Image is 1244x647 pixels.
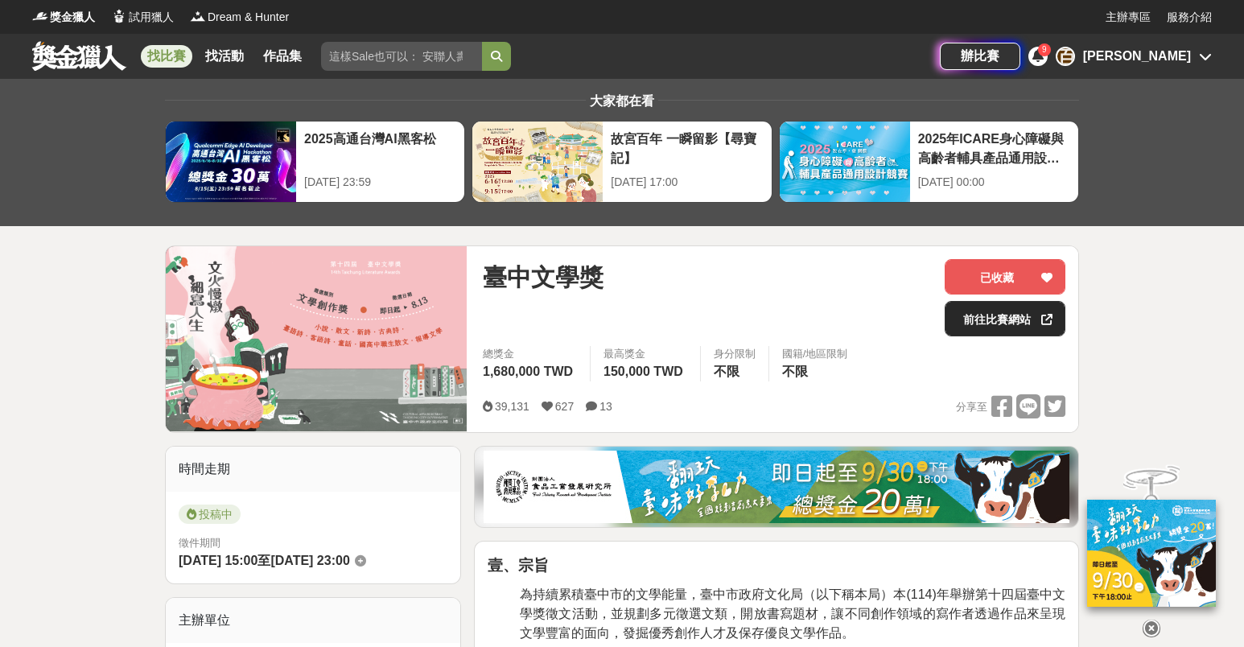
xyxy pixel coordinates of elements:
[179,554,257,567] span: [DATE] 15:00
[918,130,1070,166] div: 2025年ICARE身心障礙與高齡者輔具產品通用設計競賽
[32,8,48,24] img: Logo
[484,451,1069,523] img: b0ef2173-5a9d-47ad-b0e3-de335e335c0a.jpg
[304,130,456,166] div: 2025高通台灣AI黑客松
[1167,9,1212,26] a: 服務介紹
[603,346,687,362] span: 最高獎金
[714,346,756,362] div: 身分限制
[270,554,349,567] span: [DATE] 23:00
[190,9,289,26] a: LogoDream & Hunter
[32,9,95,26] a: Logo獎金獵人
[179,537,220,549] span: 徵件期間
[166,447,460,492] div: 時間走期
[940,43,1020,70] a: 辦比賽
[483,259,603,295] span: 臺中文學獎
[520,587,1065,640] span: 為持續累積臺中市的文學能量，臺中市政府文化局（以下稱本局）本(114)年舉辦第十四屆臺中文學獎徵文活動，並規劃多元徵選文類，開放書寫題材，讓不同創作領域的寫作者透過作品來呈現文學豐富的面向，發掘...
[488,557,549,574] strong: 壹、宗旨
[472,121,772,203] a: 故宮百年 一瞬留影【尋寶記】[DATE] 17:00
[1106,9,1151,26] a: 主辦專區
[483,365,573,378] span: 1,680,000 TWD
[199,45,250,68] a: 找活動
[1083,47,1191,66] div: [PERSON_NAME]
[611,174,763,191] div: [DATE] 17:00
[599,400,612,413] span: 13
[1042,45,1047,54] span: 9
[321,42,482,71] input: 這樣Sale也可以： 安聯人壽創意銷售法募集
[603,365,683,378] span: 150,000 TWD
[208,9,289,26] span: Dream & Hunter
[304,174,456,191] div: [DATE] 23:59
[129,9,174,26] span: 試用獵人
[586,94,658,108] span: 大家都在看
[714,365,739,378] span: 不限
[111,9,174,26] a: Logo試用獵人
[779,121,1079,203] a: 2025年ICARE身心障礙與高齡者輔具產品通用設計競賽[DATE] 00:00
[945,301,1065,336] a: 前往比賽網站
[190,8,206,24] img: Logo
[179,505,241,524] span: 投稿中
[555,400,574,413] span: 627
[945,259,1065,295] button: 已收藏
[495,400,529,413] span: 39,131
[50,9,95,26] span: 獎金獵人
[166,598,460,643] div: 主辦單位
[111,8,127,24] img: Logo
[1056,47,1075,66] div: 百
[165,121,465,203] a: 2025高通台灣AI黑客松[DATE] 23:59
[611,130,763,166] div: 故宮百年 一瞬留影【尋寶記】
[166,246,467,431] img: Cover Image
[918,174,1070,191] div: [DATE] 00:00
[1087,500,1216,607] img: ff197300-f8ee-455f-a0ae-06a3645bc375.jpg
[257,554,270,567] span: 至
[782,346,848,362] div: 國籍/地區限制
[141,45,192,68] a: 找比賽
[257,45,308,68] a: 作品集
[782,365,808,378] span: 不限
[483,346,577,362] span: 總獎金
[956,395,987,419] span: 分享至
